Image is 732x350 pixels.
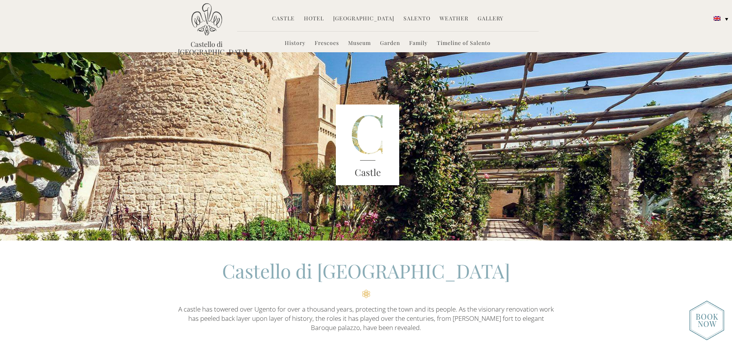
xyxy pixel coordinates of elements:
a: Family [409,39,428,48]
img: castle-letter.png [336,105,400,185]
img: English [714,16,720,21]
h3: Castle [336,166,400,179]
img: Castello di Ugento [191,3,222,36]
a: Castello di [GEOGRAPHIC_DATA] [178,40,236,56]
h2: Castello di [GEOGRAPHIC_DATA] [178,258,554,298]
a: Salento [403,15,430,23]
a: Garden [380,39,400,48]
a: Frescoes [315,39,339,48]
a: Hotel [304,15,324,23]
a: Weather [440,15,468,23]
a: Timeline of Salento [437,39,491,48]
a: Gallery [478,15,503,23]
a: Museum [348,39,371,48]
a: History [285,39,305,48]
a: Castle [272,15,295,23]
a: [GEOGRAPHIC_DATA] [333,15,394,23]
img: new-booknow.png [689,300,724,340]
p: A castle has towered over Ugento for over a thousand years, protecting the town and its people. A... [178,305,554,333]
